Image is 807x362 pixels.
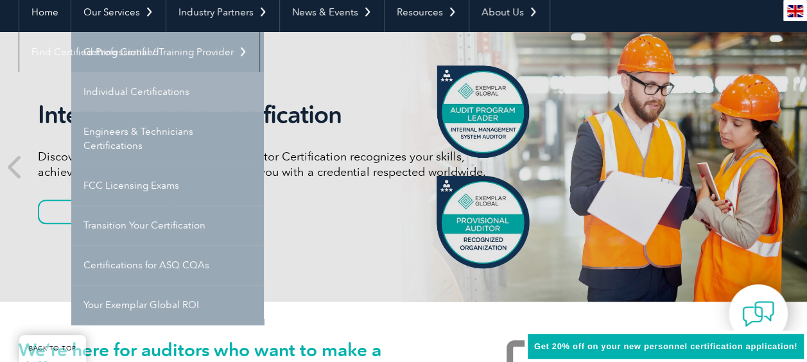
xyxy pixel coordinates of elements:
a: Learn More [38,200,171,224]
a: Find Certified Professional / Training Provider [19,32,259,72]
p: Discover how our redesigned Internal Auditor Certification recognizes your skills, achievements, ... [38,149,519,180]
h2: Internal Auditor Certification [38,100,519,130]
a: FCC Licensing Exams [71,166,264,205]
a: BACK TO TOP [19,335,86,362]
a: Transition Your Certification [71,205,264,245]
span: Get 20% off on your new personnel certification application! [534,341,797,351]
a: Individual Certifications [71,72,264,112]
a: Engineers & Technicians Certifications [71,112,264,166]
img: contact-chat.png [742,298,774,330]
a: Certifications for ASQ CQAs [71,245,264,285]
img: en [787,5,803,17]
a: Your Exemplar Global ROI [71,285,264,325]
